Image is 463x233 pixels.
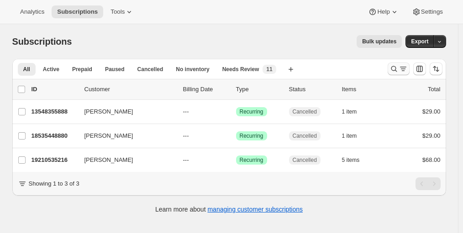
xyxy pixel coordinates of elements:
p: Customer [84,85,176,94]
p: Learn more about [155,205,303,214]
span: Recurring [240,108,263,115]
span: Recurring [240,156,263,164]
span: Analytics [20,8,44,16]
span: 5 items [342,156,360,164]
p: Showing 1 to 3 of 3 [29,179,79,188]
div: 13548355888[PERSON_NAME]---SuccessRecurringCancelled1 item$29.00 [32,105,441,118]
button: [PERSON_NAME] [79,129,170,143]
span: --- [183,108,189,115]
button: 5 items [342,154,370,166]
span: $68.00 [422,156,441,163]
p: Billing Date [183,85,229,94]
span: Prepaid [72,66,92,73]
button: 1 item [342,105,367,118]
div: Items [342,85,388,94]
nav: Pagination [416,177,441,190]
button: Export [405,35,434,48]
span: $29.00 [422,108,441,115]
span: [PERSON_NAME] [84,131,133,140]
span: 11 [266,66,272,73]
span: Export [411,38,428,45]
button: Settings [406,5,448,18]
button: Search and filter results [388,62,410,75]
span: [PERSON_NAME] [84,107,133,116]
span: Cancelled [293,108,317,115]
p: Status [289,85,335,94]
p: 13548355888 [32,107,77,116]
button: [PERSON_NAME] [79,153,170,167]
button: Sort the results [430,62,442,75]
button: Tools [105,5,139,18]
span: $29.00 [422,132,441,139]
span: Recurring [240,132,263,140]
div: Type [236,85,282,94]
span: Subscriptions [12,36,72,47]
div: IDCustomerBilling DateTypeStatusItemsTotal [32,85,441,94]
span: Help [377,8,389,16]
span: --- [183,132,189,139]
span: Cancelled [293,132,317,140]
span: 1 item [342,132,357,140]
div: 18535448880[PERSON_NAME]---SuccessRecurringCancelled1 item$29.00 [32,129,441,142]
button: Bulk updates [357,35,402,48]
span: Cancelled [293,156,317,164]
button: Subscriptions [52,5,103,18]
span: Active [43,66,59,73]
span: Cancelled [137,66,163,73]
span: No inventory [176,66,209,73]
button: 1 item [342,129,367,142]
span: Paused [105,66,125,73]
span: Bulk updates [362,38,396,45]
a: managing customer subscriptions [207,206,303,213]
button: Create new view [284,63,298,76]
span: All [23,66,30,73]
span: Tools [110,8,125,16]
span: Needs Review [222,66,259,73]
span: Subscriptions [57,8,98,16]
span: Settings [421,8,443,16]
button: Help [363,5,404,18]
p: 19210535216 [32,155,77,165]
p: Total [428,85,440,94]
span: [PERSON_NAME] [84,155,133,165]
p: 18535448880 [32,131,77,140]
span: --- [183,156,189,163]
div: 19210535216[PERSON_NAME]---SuccessRecurringCancelled5 items$68.00 [32,154,441,166]
button: Customize table column order and visibility [413,62,426,75]
span: 1 item [342,108,357,115]
button: [PERSON_NAME] [79,104,170,119]
button: Analytics [15,5,50,18]
p: ID [32,85,77,94]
